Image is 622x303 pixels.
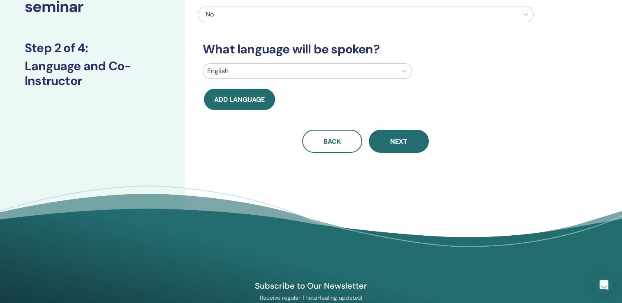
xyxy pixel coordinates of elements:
[25,59,160,88] h3: Language and Co-Instructor
[198,42,534,57] h3: What language will be spoken?
[204,89,275,110] button: Add language
[216,280,406,291] h4: Subscribe to Our Newsletter
[324,137,341,146] span: Back
[594,275,614,295] div: Open Intercom Messenger
[390,137,407,146] span: Next
[214,95,265,104] span: Add language
[369,130,429,153] button: Next
[25,41,160,55] h3: Step 2 of 4 :
[206,10,214,18] span: No
[216,294,406,301] p: Receive regular ThetaHealing updates!
[302,130,362,153] button: Back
